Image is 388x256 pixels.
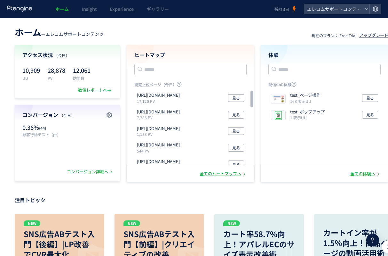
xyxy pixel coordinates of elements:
button: 見る [228,161,244,168]
h4: コンバージョン [22,111,113,119]
button: 見る [362,94,378,102]
p: PV [48,75,65,81]
p: NEW [223,220,240,226]
span: ギャラリー [146,6,169,12]
div: 全ての体験へ [350,171,381,177]
span: 見る [366,94,374,102]
span: エレコムサポートコンテンツ [45,31,104,37]
i: 168 表示UU [290,98,311,104]
img: 0e3746da3b84ba14ce0598578e8e59761754529309659.png [271,111,285,120]
button: 見る [228,111,244,119]
h4: 体験 [268,51,381,59]
p: 顧客行動テスト（pt） [22,132,64,137]
p: https://qa.elecom.co.jp/faq_list.html [137,142,180,148]
button: 見る [228,144,244,152]
span: Insight [82,6,97,12]
h4: アクセス状況 [22,51,113,59]
span: ホーム [15,26,41,38]
p: 7,785 PV [137,115,182,120]
div: 数値レポートへ [78,87,113,93]
span: （今日） [59,112,75,118]
p: https://qa.elecom.co.jp/faq_detail.html [137,109,180,115]
p: 現在のプラン： Free Trial [312,33,357,38]
p: 28,878 [48,65,65,75]
p: https://qa.elecom.co.jp/sp/faq_list.html [137,159,180,165]
button: 見る [228,127,244,135]
span: 見る [232,111,240,119]
span: 見る [366,111,374,119]
span: 見る [232,144,240,152]
p: 382 PV [137,165,182,170]
p: https://qa.elecom.co.jp/sp/faq_detail.html [137,92,180,98]
p: test_ポップアップ [290,109,325,115]
span: 見る [232,94,240,102]
p: NEW [24,220,40,226]
p: test_ページ操作 [290,92,321,98]
span: エレコムサポートコンテンツ [305,4,362,14]
p: 配信中の体験 [268,82,381,90]
p: NEW [123,220,140,226]
p: 544 PV [137,148,182,153]
span: (44) [39,125,46,131]
p: 1,153 PV [137,131,182,137]
p: 17,120 PV [137,98,182,104]
span: ホーム [55,6,69,12]
span: 見る [232,161,240,168]
span: Experience [110,6,134,12]
div: コンバージョン詳細へ [67,169,114,175]
span: 見る [232,127,240,135]
p: 10,909 [22,65,40,75]
div: — [15,26,104,38]
p: 12,061 [73,65,91,75]
p: 0.36% [22,123,64,132]
h4: ヒートマップ [134,51,247,59]
p: UU [22,75,40,81]
button: 見る [362,111,378,119]
button: 見る [228,94,244,102]
p: 訪問数 [73,75,91,81]
i: 1 表示UU [290,115,307,120]
p: https://vivr.elecom.co.jp/1/support_top [137,126,180,132]
span: （今日） [54,53,69,58]
span: 残り3日 [274,6,289,12]
img: 8e2a32dfbf486b88cebfde819ac9d4d81754528545276.jpeg [271,94,285,103]
div: 全てのヒートマップへ [200,171,247,177]
p: 閲覧上位ページ（今日） [134,82,247,90]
